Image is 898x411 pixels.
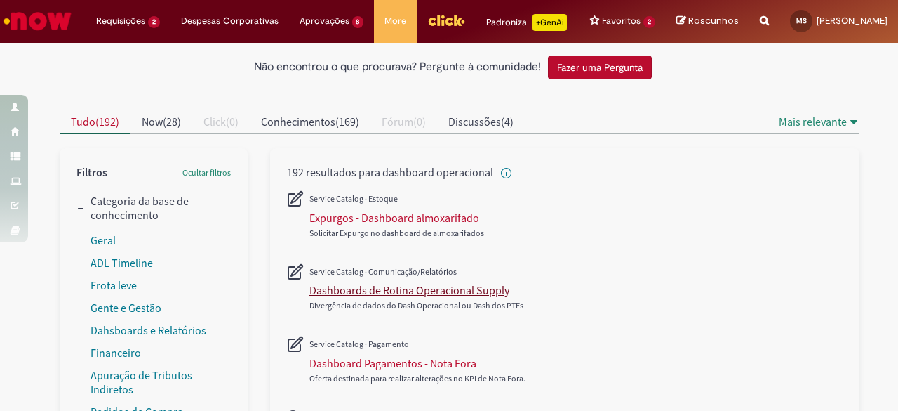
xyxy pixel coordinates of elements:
h2: Não encontrou o que procurava? Pergunte à comunidade! [254,61,541,74]
span: Favoritos [602,14,641,28]
span: Requisições [96,14,145,28]
span: [PERSON_NAME] [817,15,887,27]
div: Padroniza [486,14,567,31]
span: 2 [643,16,655,28]
button: Fazer uma Pergunta [548,56,652,79]
span: More [384,14,406,28]
span: 2 [148,16,160,28]
span: MS [796,16,807,25]
a: Rascunhos [676,15,739,28]
p: +GenAi [532,14,567,31]
span: Despesas Corporativas [181,14,279,28]
span: Rascunhos [688,14,739,27]
img: ServiceNow [1,7,74,35]
span: 8 [352,16,364,28]
span: Aprovações [300,14,349,28]
img: click_logo_yellow_360x200.png [427,10,465,31]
